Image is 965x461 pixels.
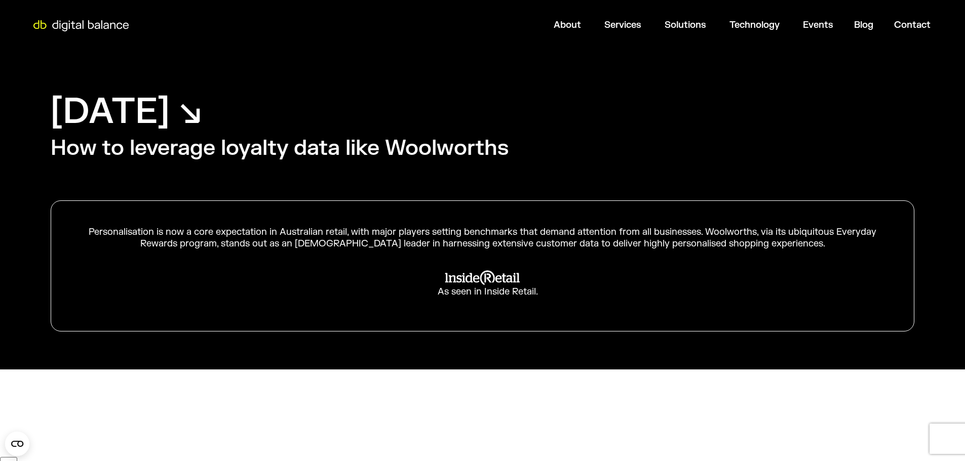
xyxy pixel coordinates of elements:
[894,19,931,31] a: Contact
[428,286,538,298] div: As seen in Inside Retail.
[51,89,202,135] h1: [DATE] ↘︎
[138,15,939,35] nav: Menu
[25,20,137,31] img: Digital Balance logo
[138,15,939,35] div: Menu Toggle
[729,19,780,31] a: Technology
[78,262,888,305] a: As seen in Inside Retail.
[665,19,706,31] a: Solutions
[5,432,29,456] button: Open CMP widget
[78,226,888,250] div: Personalisation is now a core expectation in Australian retail, with major players setting benchm...
[51,135,509,162] h2: How to leverage loyalty data like Woolworths
[554,19,581,31] a: About
[803,19,833,31] a: Events
[854,19,873,31] a: Blog
[604,19,641,31] a: Services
